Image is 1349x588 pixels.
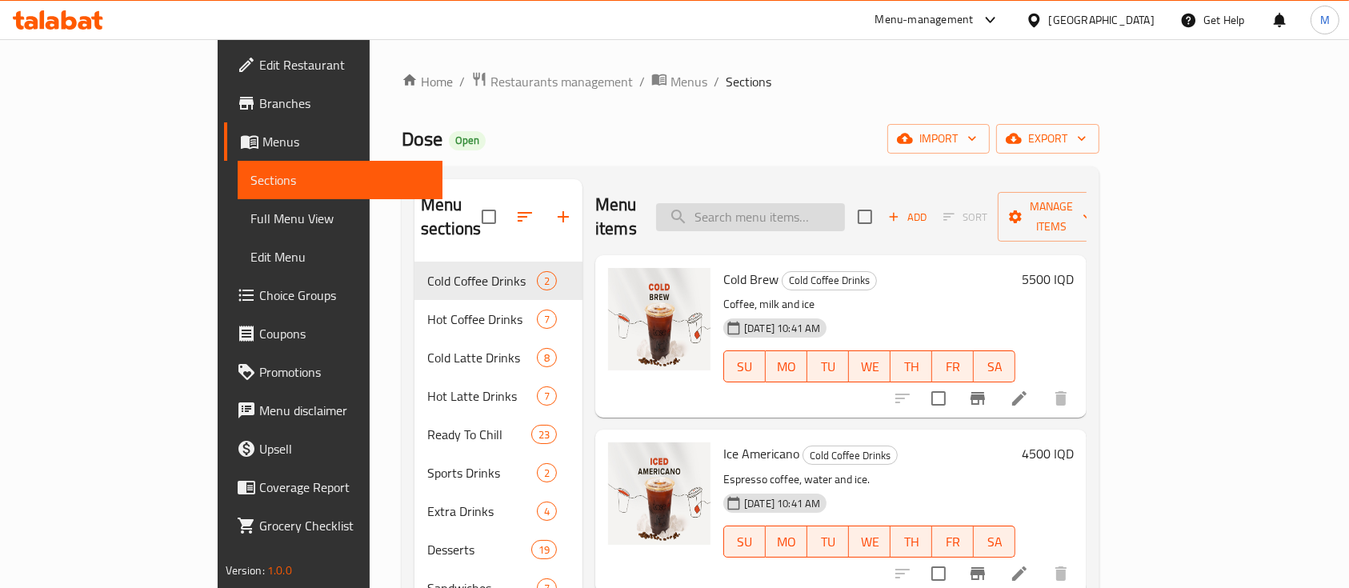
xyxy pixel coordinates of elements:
span: Promotions [259,362,430,382]
span: Menu disclaimer [259,401,430,420]
span: Coverage Report [259,478,430,497]
span: 19 [532,542,556,558]
a: Menu disclaimer [224,391,443,430]
button: FR [932,526,974,558]
a: Grocery Checklist [224,506,443,545]
button: delete [1042,379,1080,418]
span: Cold Coffee Drinks [803,446,897,465]
span: Add item [882,205,933,230]
span: 2 [538,466,556,481]
span: Add [886,208,929,226]
span: Restaurants management [490,72,633,91]
span: 1.0.0 [267,560,292,581]
span: FR [939,530,967,554]
span: Cold Latte Drinks [427,348,537,367]
span: 23 [532,427,556,442]
h2: Menu sections [421,193,482,241]
div: items [531,540,557,559]
span: Manage items [1011,197,1092,237]
div: items [537,310,557,329]
button: Manage items [998,192,1105,242]
span: Ice Americano [723,442,799,466]
div: Hot Coffee Drinks7 [414,300,582,338]
a: Full Menu View [238,199,443,238]
div: items [537,348,557,367]
span: Select to update [922,382,955,415]
span: Select section first [933,205,998,230]
span: Edit Restaurant [259,55,430,74]
a: Edit menu item [1010,564,1029,583]
span: export [1009,129,1087,149]
li: / [459,72,465,91]
li: / [639,72,645,91]
a: Restaurants management [471,71,633,92]
span: Cold Coffee Drinks [783,271,876,290]
img: Ice Americano [608,442,711,545]
button: WE [849,526,891,558]
a: Edit Restaurant [224,46,443,84]
a: Promotions [224,353,443,391]
h6: 5500 IQD [1022,268,1074,290]
button: Add [882,205,933,230]
span: Sections [250,170,430,190]
li: / [714,72,719,91]
span: TH [897,355,926,378]
span: Sections [726,72,771,91]
span: SA [980,355,1009,378]
button: SU [723,526,766,558]
span: Sports Drinks [427,463,537,482]
span: Version: [226,560,265,581]
div: Cold Coffee Drinks [427,271,537,290]
span: 2 [538,274,556,289]
button: MO [766,350,807,382]
span: import [900,129,977,149]
span: WE [855,530,884,554]
span: 8 [538,350,556,366]
span: [DATE] 10:41 AM [738,496,827,511]
div: Cold Coffee Drinks2 [414,262,582,300]
span: MO [772,355,801,378]
div: Cold Coffee Drinks [803,446,898,465]
a: Choice Groups [224,276,443,314]
button: import [887,124,990,154]
button: FR [932,350,974,382]
span: 4 [538,504,556,519]
div: Ready To Chill23 [414,415,582,454]
a: Edit Menu [238,238,443,276]
span: Branches [259,94,430,113]
div: Extra Drinks [427,502,537,521]
span: Hot Latte Drinks [427,386,537,406]
span: WE [855,355,884,378]
a: Menus [651,71,707,92]
button: TU [807,526,849,558]
a: Edit menu item [1010,389,1029,408]
p: Espresso coffee, water and ice. [723,470,1015,490]
span: Coupons [259,324,430,343]
span: SA [980,530,1009,554]
div: items [537,271,557,290]
span: 7 [538,312,556,327]
div: Hot Coffee Drinks [427,310,537,329]
span: TU [814,355,843,378]
span: M [1320,11,1330,29]
button: export [996,124,1099,154]
button: TU [807,350,849,382]
span: Upsell [259,439,430,458]
span: SU [731,530,759,554]
span: Desserts [427,540,531,559]
div: Cold Latte Drinks8 [414,338,582,377]
h6: 4500 IQD [1022,442,1074,465]
img: Cold Brew [608,268,711,370]
span: TH [897,530,926,554]
div: Hot Latte Drinks7 [414,377,582,415]
div: Extra Drinks4 [414,492,582,530]
span: Ready To Chill [427,425,531,444]
h2: Menu items [595,193,637,241]
div: Menu-management [875,10,974,30]
div: Desserts19 [414,530,582,569]
span: Menus [670,72,707,91]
